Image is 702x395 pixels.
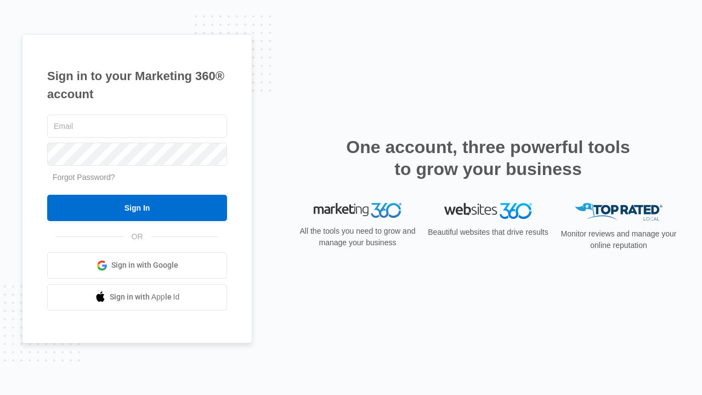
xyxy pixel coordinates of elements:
[575,203,663,221] img: Top Rated Local
[110,291,180,303] span: Sign in with Apple Id
[124,231,151,242] span: OR
[314,203,401,218] img: Marketing 360
[47,67,227,103] h1: Sign in to your Marketing 360® account
[557,228,680,251] p: Monitor reviews and manage your online reputation
[53,173,115,182] a: Forgot Password?
[47,115,227,138] input: Email
[296,225,419,249] p: All the tools you need to grow and manage your business
[111,259,178,271] span: Sign in with Google
[47,195,227,221] input: Sign In
[444,203,532,219] img: Websites 360
[343,136,633,180] h2: One account, three powerful tools to grow your business
[427,227,550,238] p: Beautiful websites that drive results
[47,284,227,311] a: Sign in with Apple Id
[47,252,227,279] a: Sign in with Google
